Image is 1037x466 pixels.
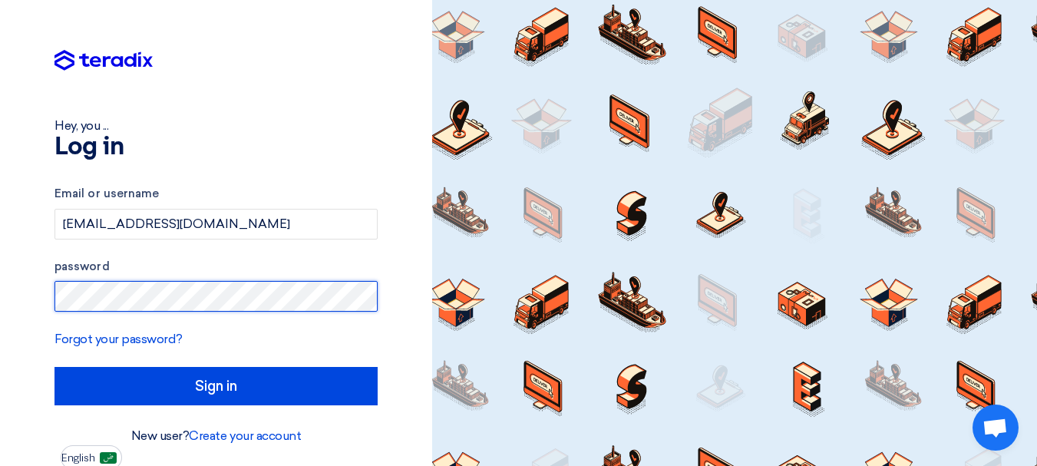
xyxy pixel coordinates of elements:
[131,428,190,443] font: New user?
[54,50,153,71] img: Teradix logo
[973,405,1019,451] div: Open chat
[54,259,110,273] font: password
[54,367,378,405] input: Sign in
[54,332,183,346] a: Forgot your password?
[100,452,117,464] img: ar-AR.png
[61,451,95,464] font: English
[54,209,378,240] input: Enter your business email or username
[54,135,124,160] font: Log in
[54,118,108,133] font: Hey, you ...
[189,428,301,443] a: Create your account
[54,187,159,200] font: Email or username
